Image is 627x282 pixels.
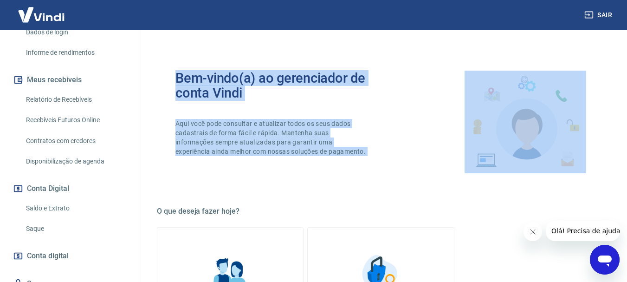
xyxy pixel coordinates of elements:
[524,223,542,241] iframe: Fechar mensagem
[27,249,69,262] span: Conta digital
[22,131,128,151] a: Contratos com credores
[22,152,128,171] a: Disponibilização de agenda
[157,207,605,216] h5: O que deseja fazer hoje?
[22,111,128,130] a: Recebíveis Futuros Online
[22,90,128,109] a: Relatório de Recebíveis
[6,7,78,14] span: Olá! Precisa de ajuda?
[582,7,616,24] button: Sair
[11,70,128,90] button: Meus recebíveis
[175,119,368,156] p: Aqui você pode consultar e atualizar todos os seus dados cadastrais de forma fácil e rápida. Mant...
[590,245,620,275] iframe: Botão para abrir a janela de mensagens
[11,178,128,199] button: Conta Digital
[465,71,586,173] img: Imagem de um avatar masculino com diversos icones exemplificando as funcionalidades do gerenciado...
[11,246,128,266] a: Conta digital
[11,0,71,29] img: Vindi
[22,199,128,218] a: Saldo e Extrato
[546,221,620,241] iframe: Mensagem da empresa
[22,43,128,62] a: Informe de rendimentos
[175,71,381,100] h2: Bem-vindo(a) ao gerenciador de conta Vindi
[22,219,128,238] a: Saque
[22,23,128,42] a: Dados de login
